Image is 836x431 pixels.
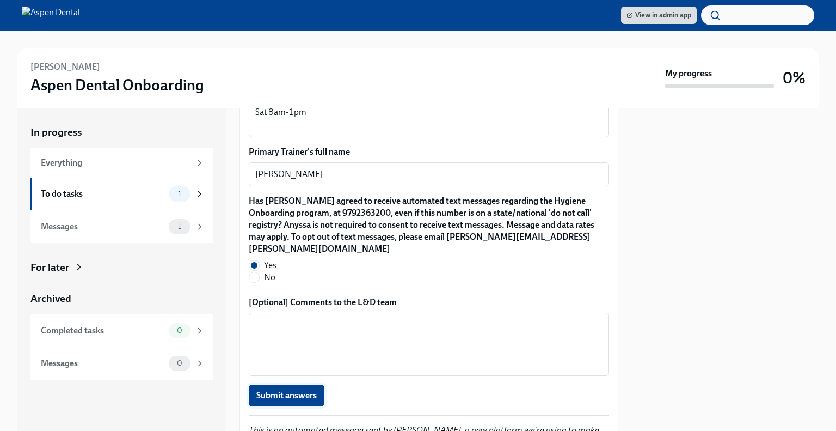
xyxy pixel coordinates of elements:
label: [Optional] Comments to the L&D team [249,296,609,308]
span: No [264,271,275,283]
label: Primary Trainer's full name [249,146,609,158]
label: Has [PERSON_NAME] agreed to receive automated text messages regarding the Hygiene Onboarding prog... [249,195,609,255]
img: Aspen Dental [22,7,80,24]
span: Submit answers [256,390,317,401]
div: Messages [41,357,164,369]
a: Messages1 [30,210,213,243]
span: 0 [170,359,189,367]
span: Yes [264,259,276,271]
span: 1 [171,190,188,198]
a: To do tasks1 [30,178,213,210]
a: In progress [30,125,213,139]
div: Messages [41,221,164,233]
textarea: [PERSON_NAME] [255,168,603,181]
span: 0 [170,326,189,335]
div: Everything [41,157,190,169]
span: View in admin app [626,10,691,21]
a: Archived [30,292,213,306]
div: For later [30,260,69,275]
strong: My progress [665,68,712,80]
div: To do tasks [41,188,164,200]
h6: [PERSON_NAME] [30,61,100,73]
h3: Aspen Dental Onboarding [30,75,204,95]
button: Submit answers [249,385,324,406]
a: View in admin app [621,7,697,24]
a: Completed tasks0 [30,314,213,347]
div: Completed tasks [41,325,164,337]
h3: 0% [783,68,806,88]
a: Everything [30,148,213,178]
a: Messages0 [30,347,213,380]
a: For later [30,260,213,275]
span: 1 [171,222,188,230]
